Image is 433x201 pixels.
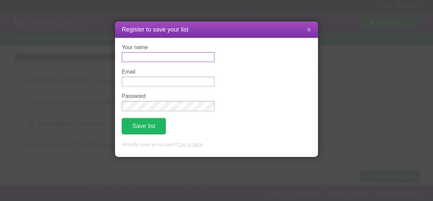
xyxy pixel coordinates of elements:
label: Email [122,69,214,75]
h1: Register to save your list [122,25,311,34]
label: Your name [122,44,214,51]
label: Password [122,93,214,99]
a: Log in here [178,142,202,147]
p: Already have an account? . [122,141,311,148]
button: Save list [122,118,166,134]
